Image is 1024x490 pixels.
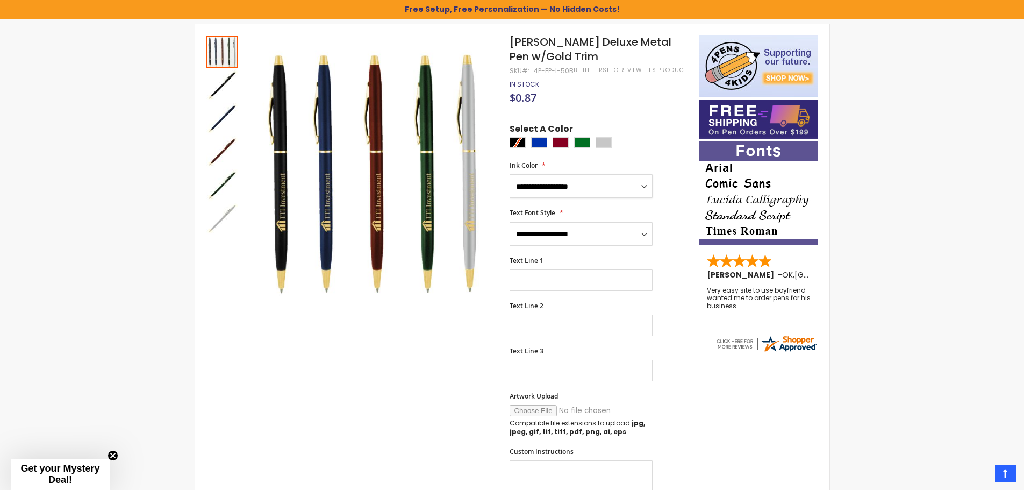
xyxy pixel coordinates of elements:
[206,103,238,135] img: Cooper Deluxe Metal Pen w/Gold Trim
[510,392,558,401] span: Artwork Upload
[510,34,671,64] span: [PERSON_NAME] Deluxe Metal Pen w/Gold Trim
[108,450,118,461] button: Close teaser
[206,68,239,102] div: Cooper Deluxe Metal Pen w/Gold Trim
[715,334,818,353] img: 4pens.com widget logo
[206,136,238,168] img: Cooper Deluxe Metal Pen w/Gold Trim
[206,203,238,235] img: Cooper Deluxe Metal Pen w/Gold Trim
[596,137,612,148] div: Silver
[510,80,539,89] span: In stock
[715,346,818,356] a: 4pens.com certificate URL
[510,123,573,138] span: Select A Color
[206,169,238,202] img: Cooper Deluxe Metal Pen w/Gold Trim
[206,135,239,168] div: Cooper Deluxe Metal Pen w/Gold Trim
[206,69,238,102] img: Cooper Deluxe Metal Pen w/Gold Trim
[510,80,539,89] div: Availability
[510,346,543,356] span: Text Line 3
[510,256,543,265] span: Text Line 1
[707,287,811,310] div: Very easy site to use boyfriend wanted me to order pens for his business
[206,102,239,135] div: Cooper Deluxe Metal Pen w/Gold Trim
[510,419,653,436] p: Compatible file extensions to upload:
[510,66,529,75] strong: SKU
[250,51,496,296] img: Cooper Deluxe Metal Pen w/Gold Trim
[699,100,818,139] img: Free shipping on orders over $199
[531,137,547,148] div: Blue
[206,168,239,202] div: Cooper Deluxe Metal Pen w/Gold Trim
[510,418,645,436] strong: jpg, jpeg, gif, tif, tiff, pdf, png, ai, eps
[206,35,239,68] div: Cooper Deluxe Metal Pen w/Gold Trim
[699,35,818,97] img: 4pens 4 kids
[510,90,536,105] span: $0.87
[510,208,555,217] span: Text Font Style
[707,269,778,280] span: [PERSON_NAME]
[699,141,818,245] img: font-personalization-examples
[778,269,873,280] span: - ,
[20,463,99,485] span: Get your Mystery Deal!
[510,161,538,170] span: Ink Color
[782,269,793,280] span: OK
[574,66,686,74] a: Be the first to review this product
[510,301,543,310] span: Text Line 2
[574,137,590,148] div: Green
[995,465,1016,482] a: Top
[794,269,873,280] span: [GEOGRAPHIC_DATA]
[11,459,110,490] div: Get your Mystery Deal!Close teaser
[510,447,574,456] span: Custom Instructions
[553,137,569,148] div: Burgundy
[206,202,238,235] div: Cooper Deluxe Metal Pen w/Gold Trim
[534,67,574,75] div: 4P-EP-I-50B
